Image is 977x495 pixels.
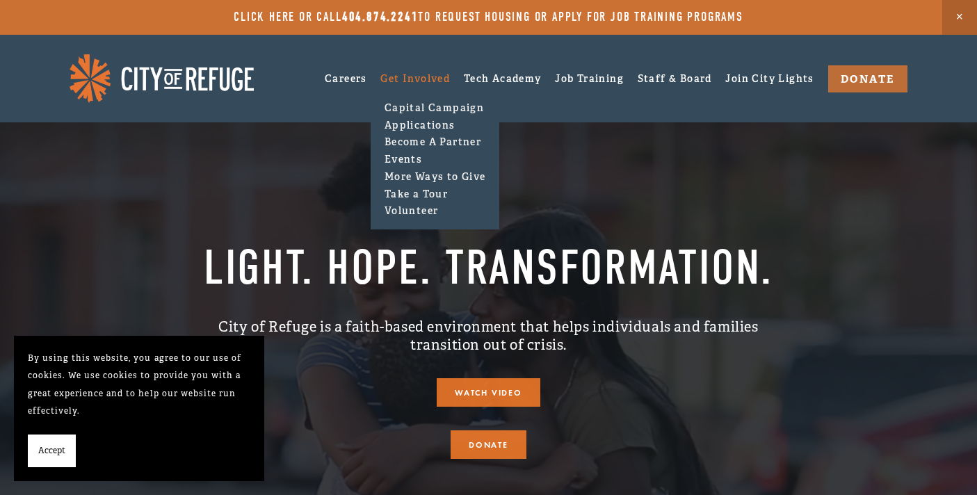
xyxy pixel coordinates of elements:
[380,99,490,117] a: Capital Campaign
[28,435,76,468] button: Accept
[380,202,490,220] a: Volunteer
[213,318,764,355] h3: City of Refuge is a faith-based environment that helps individuals and families transition out of...
[380,116,490,133] a: Applications
[70,54,254,102] img: City of Refuge
[380,151,490,168] a: Events
[464,67,542,89] a: Tech Academy
[380,185,490,202] a: Take a Tour
[380,168,490,185] a: More Ways to Give
[38,442,65,460] span: Accept
[70,241,907,295] h1: LIGHT. HOPE. TRANSFORMATION.
[14,336,264,482] section: Cookie banner
[28,350,250,421] p: By using this website, you agree to our use of cookies. We use cookies to provide you with a grea...
[451,430,526,459] a: Donate
[638,67,712,89] a: Staff & Board
[725,67,814,89] a: Join City Lights
[555,67,624,89] a: Job Training
[437,378,540,407] a: Watch Video
[380,72,450,85] a: Get Involved
[325,67,367,89] a: Careers
[828,65,907,92] a: DONATE
[380,133,490,151] a: Become A Partner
